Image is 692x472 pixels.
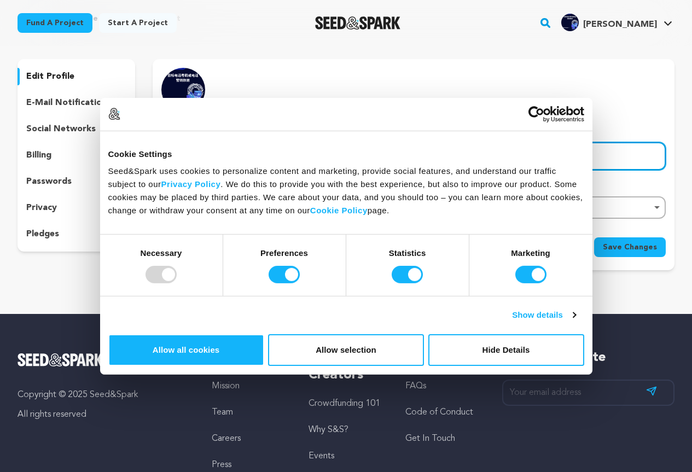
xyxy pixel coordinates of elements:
[428,334,584,366] button: Hide Details
[489,106,584,122] a: Usercentrics Cookiebot - opens in a new window
[389,248,426,258] strong: Statistics
[18,225,135,243] button: pledges
[108,108,120,120] img: logo
[603,242,657,253] span: Save Changes
[26,123,96,136] p: social networks
[559,11,674,34] span: Akther R.'s Profile
[309,452,334,461] a: Events
[405,408,473,417] a: Code of Conduct
[310,206,368,215] a: Cookie Policy
[559,11,674,31] a: Akther R.'s Profile
[212,382,240,391] a: Mission
[561,14,579,31] img: af0c1a48bfdc68b7.png
[594,237,666,257] button: Save Changes
[315,16,401,30] a: Seed&Spark Homepage
[26,96,111,109] p: e-mail notifications
[18,199,135,217] button: privacy
[512,308,575,322] a: Show details
[212,461,231,469] a: Press
[309,399,380,408] a: Crowdfunding 101
[18,120,135,138] button: social networks
[26,70,74,83] p: edit profile
[18,353,103,366] img: Seed&Spark Logo
[18,388,190,401] p: Copyright © 2025 Seed&Spark
[212,434,241,443] a: Careers
[26,149,51,162] p: billing
[405,434,455,443] a: Get In Touch
[26,201,57,214] p: privacy
[18,68,135,85] button: edit profile
[561,14,657,31] div: Akther R.'s Profile
[18,147,135,164] button: billing
[99,13,177,33] a: Start a project
[18,94,135,112] button: e-mail notifications
[108,165,584,217] div: Seed&Spark uses cookies to personalize content and marketing, provide social features, and unders...
[511,248,550,258] strong: Marketing
[18,13,92,33] a: Fund a project
[161,179,221,189] a: Privacy Policy
[583,20,657,29] span: [PERSON_NAME]
[502,380,674,406] input: Your email address
[212,408,233,417] a: Team
[26,175,72,188] p: passwords
[315,16,401,30] img: Seed&Spark Logo Dark Mode
[18,173,135,190] button: passwords
[108,147,584,160] div: Cookie Settings
[26,228,59,241] p: pledges
[18,353,190,366] a: Seed&Spark Homepage
[18,408,190,421] p: All rights reserved
[141,248,182,258] strong: Necessary
[405,382,426,391] a: FAQs
[309,426,348,434] a: Why S&S?
[268,334,424,366] button: Allow selection
[108,334,264,366] button: Allow all cookies
[260,248,308,258] strong: Preferences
